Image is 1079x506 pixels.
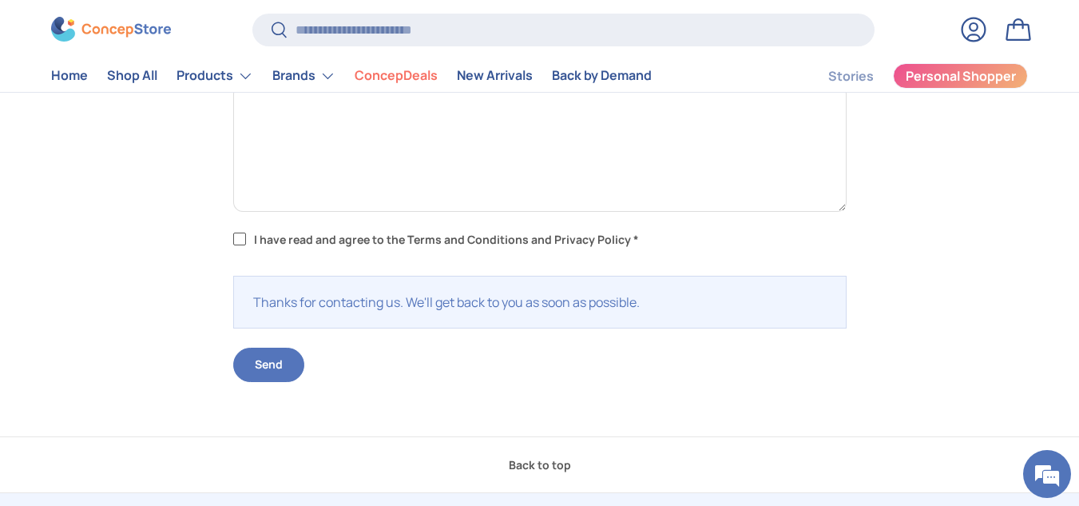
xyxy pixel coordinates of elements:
[51,60,652,92] nav: Primary
[107,61,157,92] a: Shop All
[93,151,220,313] span: We're online!
[552,61,652,92] a: Back by Demand
[233,348,304,382] button: Send
[906,70,1016,83] span: Personal Shopper
[828,61,874,92] a: Stories
[51,61,88,92] a: Home
[790,60,1028,92] nav: Secondary
[8,337,304,392] textarea: Type your message and hit 'Enter'
[457,61,533,92] a: New Arrivals
[233,231,644,248] label: I have read and agree to the Terms and Conditions and Privacy Policy *
[893,63,1028,89] a: Personal Shopper
[167,60,263,92] summary: Products
[262,8,300,46] div: Minimize live chat window
[233,276,847,329] div: Thanks for contacting us. We'll get back to you as soon as possible.
[83,90,268,110] div: Chat with us now
[51,18,171,42] img: ConcepStore
[263,60,345,92] summary: Brands
[355,61,438,92] a: ConcepDeals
